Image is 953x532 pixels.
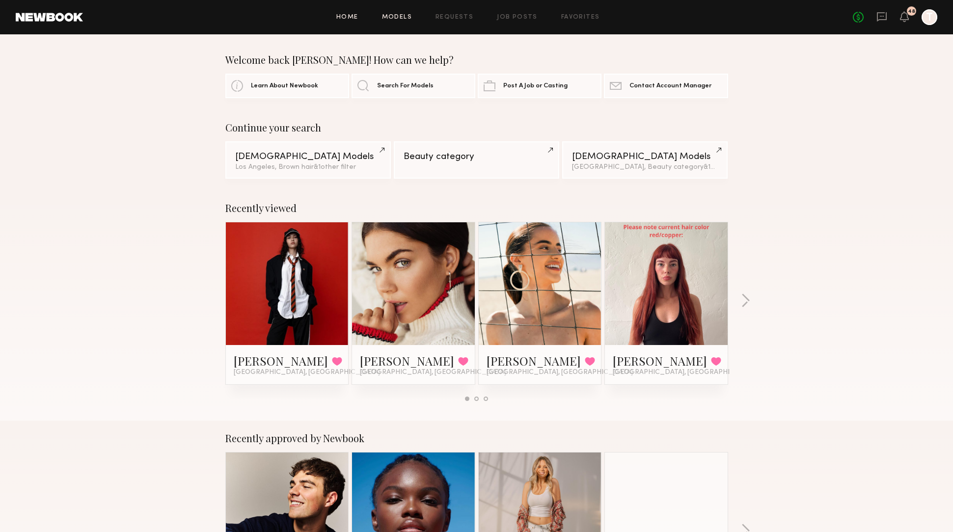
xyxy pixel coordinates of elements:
a: [DEMOGRAPHIC_DATA] Models[GEOGRAPHIC_DATA], Beauty category&1other filter [562,141,728,179]
a: Contact Account Manager [604,74,728,98]
div: 48 [908,9,915,14]
a: Search For Models [352,74,475,98]
a: [PERSON_NAME] [613,353,707,369]
span: [GEOGRAPHIC_DATA], [GEOGRAPHIC_DATA] [487,369,633,376]
a: [DEMOGRAPHIC_DATA] ModelsLos Angeles, Brown hair&1other filter [225,141,391,179]
span: Contact Account Manager [629,83,711,89]
a: Favorites [561,14,600,21]
a: Models [382,14,412,21]
a: Learn About Newbook [225,74,349,98]
div: Recently viewed [225,202,728,214]
a: [PERSON_NAME] [360,353,454,369]
a: [PERSON_NAME] [234,353,328,369]
div: [DEMOGRAPHIC_DATA] Models [572,152,718,161]
span: [GEOGRAPHIC_DATA], [GEOGRAPHIC_DATA] [360,369,506,376]
span: Search For Models [377,83,434,89]
a: T [922,9,937,25]
div: Los Angeles, Brown hair [235,164,381,171]
a: [PERSON_NAME] [487,353,581,369]
span: [GEOGRAPHIC_DATA], [GEOGRAPHIC_DATA] [613,369,759,376]
div: Beauty category [404,152,549,161]
span: Learn About Newbook [251,83,318,89]
a: Home [336,14,358,21]
div: Welcome back [PERSON_NAME]! How can we help? [225,54,728,66]
div: [DEMOGRAPHIC_DATA] Models [235,152,381,161]
div: [GEOGRAPHIC_DATA], Beauty category [572,164,718,171]
span: & 1 other filter [704,164,746,170]
span: Post A Job or Casting [503,83,568,89]
span: [GEOGRAPHIC_DATA], [GEOGRAPHIC_DATA] [234,369,380,376]
a: Requests [436,14,473,21]
div: Recently approved by Newbook [225,432,728,444]
div: Continue your search [225,122,728,133]
span: & 1 other filter [314,164,356,170]
a: Beauty category [394,141,559,179]
a: Job Posts [497,14,538,21]
a: Post A Job or Casting [478,74,601,98]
